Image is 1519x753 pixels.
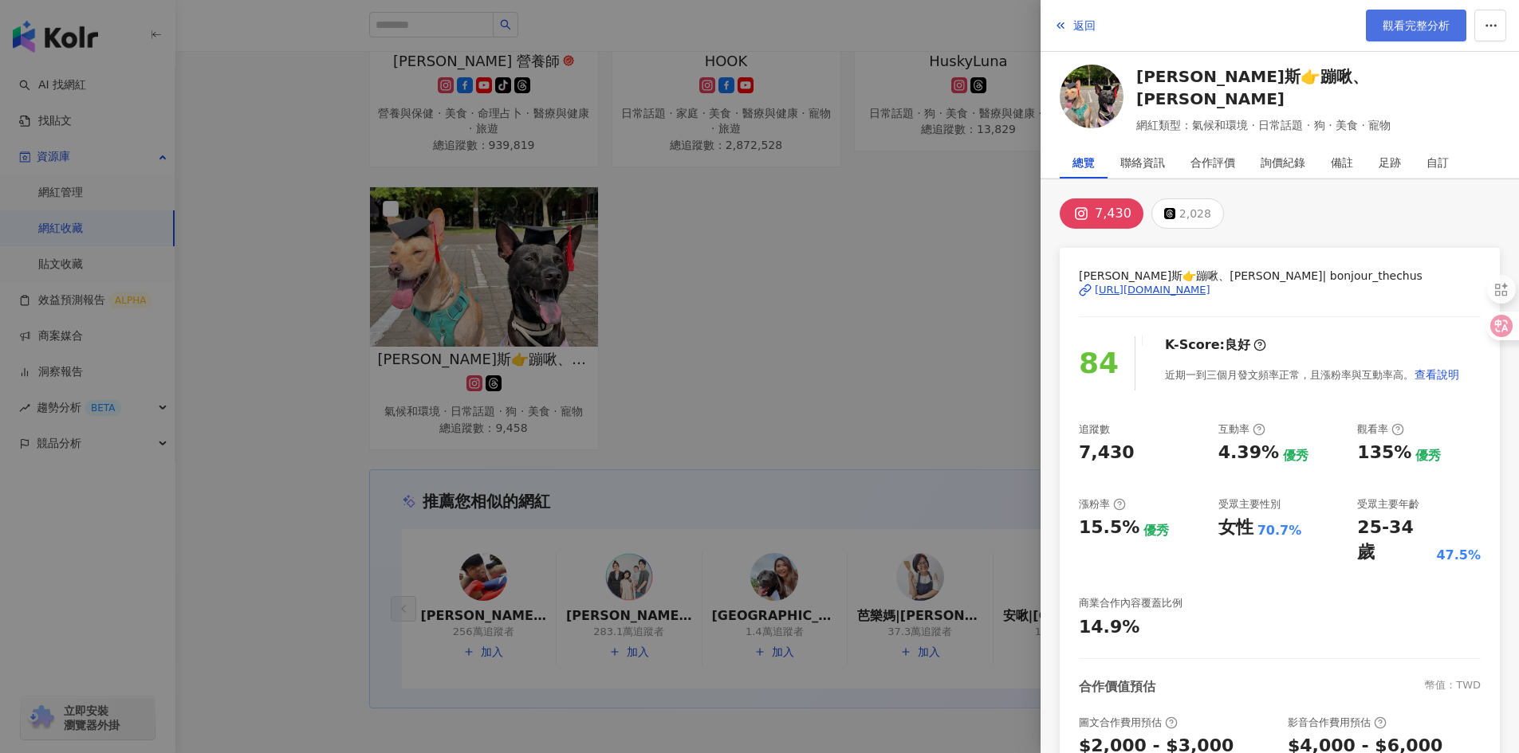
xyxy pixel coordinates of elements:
[1095,283,1210,297] div: [URL][DOMAIN_NAME]
[1060,65,1124,128] img: KOL Avatar
[1415,447,1441,465] div: 優秀
[1079,678,1155,696] div: 合作價值預估
[1079,422,1110,437] div: 追蹤數
[1379,147,1401,178] div: 足跡
[1257,522,1302,539] div: 70.7%
[1425,678,1481,696] div: 幣值：TWD
[1079,441,1135,465] div: 7,430
[1218,441,1279,465] div: 4.39%
[1383,19,1450,32] span: 觀看完整分析
[1136,116,1500,134] span: 網紅類型：氣候和環境 · 日常話題 · 狗 · 美食 · 寵物
[1079,516,1139,540] div: 15.5%
[1143,522,1169,539] div: 優秀
[1288,716,1387,730] div: 影音合作費用預估
[1357,441,1411,465] div: 135%
[1079,615,1139,640] div: 14.9%
[1151,198,1224,229] button: 2,028
[1427,147,1449,178] div: 自訂
[1415,368,1459,381] span: 查看說明
[1079,716,1178,730] div: 圖文合作費用預估
[1366,10,1466,41] a: 觀看完整分析
[1095,202,1131,225] div: 7,430
[1436,547,1481,564] div: 47.5%
[1060,65,1124,134] a: KOL Avatar
[1079,267,1481,284] span: [PERSON_NAME]斯👉蹦啾、[PERSON_NAME]| bonjour_thechus
[1283,447,1308,465] div: 優秀
[1079,497,1126,512] div: 漲粉率
[1261,147,1305,178] div: 詢價紀錄
[1357,497,1419,512] div: 受眾主要年齡
[1225,336,1250,354] div: 良好
[1190,147,1235,178] div: 合作評價
[1079,341,1119,386] div: 84
[1331,147,1353,178] div: 備註
[1218,516,1253,540] div: 女性
[1120,147,1165,178] div: 聯絡資訊
[1179,202,1211,225] div: 2,028
[1072,147,1095,178] div: 總覽
[1136,65,1500,110] a: [PERSON_NAME]斯👉蹦啾、[PERSON_NAME]
[1357,516,1432,565] div: 25-34 歲
[1053,10,1096,41] button: 返回
[1357,422,1404,437] div: 觀看率
[1165,359,1460,390] div: 近期一到三個月發文頻率正常，且漲粉率與互動率高。
[1079,596,1183,610] div: 商業合作內容覆蓋比例
[1165,336,1266,354] div: K-Score :
[1060,198,1143,229] button: 7,430
[1218,422,1265,437] div: 互動率
[1414,359,1460,390] button: 查看說明
[1079,283,1481,297] a: [URL][DOMAIN_NAME]
[1218,497,1281,512] div: 受眾主要性別
[1073,19,1096,32] span: 返回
